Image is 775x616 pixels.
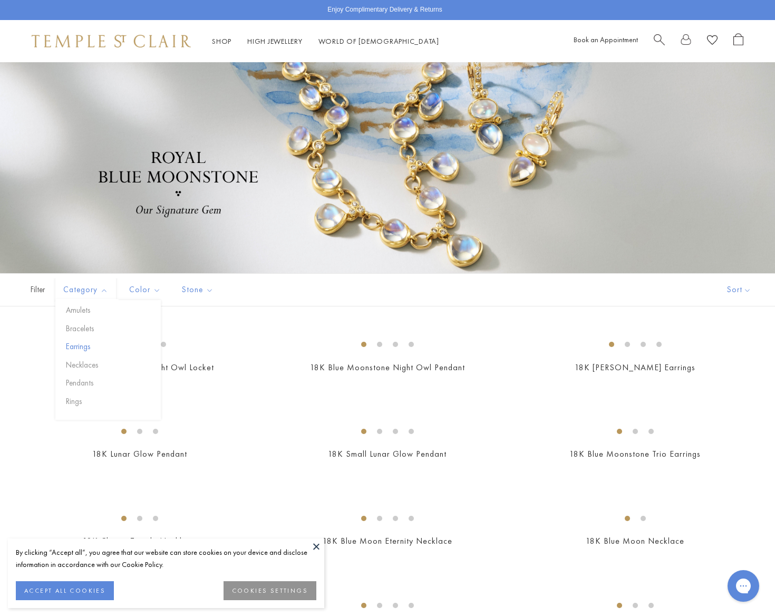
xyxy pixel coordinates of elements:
[174,278,221,302] button: Stone
[121,278,169,302] button: Color
[247,36,303,46] a: High JewelleryHigh Jewellery
[323,535,452,546] a: 18K Blue Moon Eternity Necklace
[703,274,775,306] button: Show sort by
[16,546,316,571] div: By clicking “Accept all”, you agree that our website can store cookies on your device and disclos...
[55,278,116,302] button: Category
[83,535,196,546] a: 18K Classic Temple Necklace
[212,35,439,48] nav: Main navigation
[124,283,169,296] span: Color
[722,566,764,605] iframe: Gorgias live chat messenger
[707,33,718,50] a: View Wishlist
[575,362,695,373] a: 18K [PERSON_NAME] Earrings
[310,362,465,373] a: 18K Blue Moonstone Night Owl Pendant
[177,283,221,296] span: Stone
[212,36,231,46] a: ShopShop
[654,33,665,50] a: Search
[92,448,187,459] a: 18K Lunar Glow Pendant
[58,283,116,296] span: Category
[586,535,684,546] a: 18K Blue Moon Necklace
[16,581,114,600] button: ACCEPT ALL COOKIES
[733,33,743,50] a: Open Shopping Bag
[32,35,191,47] img: Temple St. Clair
[318,36,439,46] a: World of [DEMOGRAPHIC_DATA]World of [DEMOGRAPHIC_DATA]
[327,5,442,15] p: Enjoy Complimentary Delivery & Returns
[574,35,638,44] a: Book an Appointment
[328,448,447,459] a: 18K Small Lunar Glow Pendant
[569,448,701,459] a: 18K Blue Moonstone Trio Earrings
[224,581,316,600] button: COOKIES SETTINGS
